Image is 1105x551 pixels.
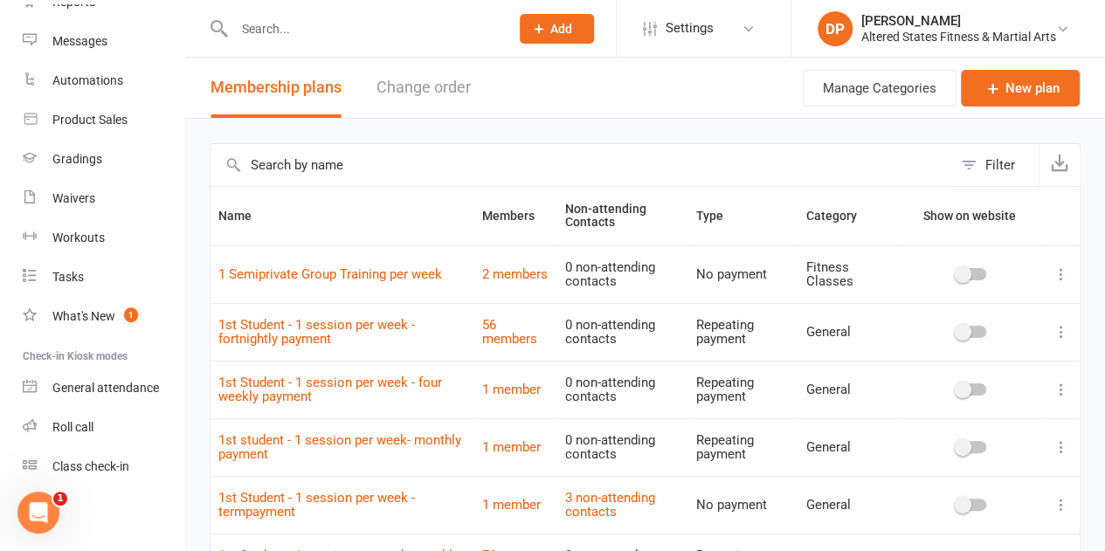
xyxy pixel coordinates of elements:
input: Search by name [211,144,952,186]
td: Repeating payment [688,361,798,418]
span: Type [696,209,742,223]
button: Show on website [908,205,1035,226]
a: General attendance kiosk mode [23,368,184,408]
div: Filter [985,155,1015,176]
p: The Trend Micro Maximum Security settings have been synced to the Trend Micro Toolbar. [7,41,271,72]
td: General [798,303,900,361]
div: Workouts [52,231,105,245]
a: Tasks [23,258,184,297]
a: 1 member [482,439,541,455]
a: Workouts [23,218,184,258]
span: Add [550,22,572,36]
span: Category [806,209,876,223]
a: 1st Student - 1 session per week - four weekly payment [218,375,442,405]
div: Product Sales [52,113,128,127]
button: Membership plans [211,58,342,118]
div: What's New [52,309,115,323]
a: 2 members [482,266,548,282]
a: 1 member [482,382,541,397]
td: 0 non-attending contacts [557,303,689,361]
button: Manage Categories [803,70,957,107]
a: Messages [23,22,184,61]
a: 1 member [482,497,541,513]
a: 1 Semiprivate Group Training per week [218,266,442,282]
a: 56 members [482,317,537,348]
div: Roll call [52,420,93,434]
td: Fitness Classes [798,245,900,303]
span: Settings [666,9,714,48]
a: Gradings [23,140,184,179]
td: Repeating payment [688,418,798,476]
span: Name [218,209,271,223]
th: Non-attending Contacts [557,187,689,245]
a: Roll call [23,408,184,447]
a: Class kiosk mode [23,447,184,486]
td: 0 non-attending contacts [557,418,689,476]
div: General attendance [52,381,159,395]
a: 3 non-attending contacts [565,490,655,520]
a: Product Sales [23,100,184,140]
button: Type [696,205,742,226]
div: Gradings [52,152,102,166]
button: Name [218,205,271,226]
a: 1st Student - 1 session per week - termpayment [218,490,415,520]
td: Repeating payment [688,303,798,361]
div: Altered States Fitness & Martial Arts [861,29,1056,45]
span: 1 [53,492,67,506]
a: 1st Student - 1 session per week - fortnightly payment [218,317,415,348]
span: Show on website [923,209,1016,223]
td: No payment [688,245,798,303]
td: 0 non-attending contacts [557,361,689,418]
button: Change order [376,58,471,118]
div: DP [818,11,853,46]
td: No payment [688,476,798,534]
button: Add [520,14,594,44]
a: New plan [961,70,1080,107]
a: Automations [23,61,184,100]
button: Category [806,205,876,226]
th: Members [474,187,557,245]
a: What's New1 [23,297,184,336]
span: 1 [124,307,138,322]
div: [PERSON_NAME] [861,13,1056,29]
div: Tasks [52,270,84,284]
div: Messages [52,34,107,48]
td: General [798,361,900,418]
input: Search... [229,17,497,41]
div: Waivers [52,191,95,205]
iframe: Intercom live chat [17,492,59,534]
a: 1st student - 1 session per week- monthly payment [218,432,461,463]
div: Automations [52,73,123,87]
button: Filter [952,144,1039,186]
td: General [798,418,900,476]
div: Class check-in [52,459,129,473]
td: General [798,476,900,534]
td: 0 non-attending contacts [557,245,689,303]
a: Waivers [23,179,184,218]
